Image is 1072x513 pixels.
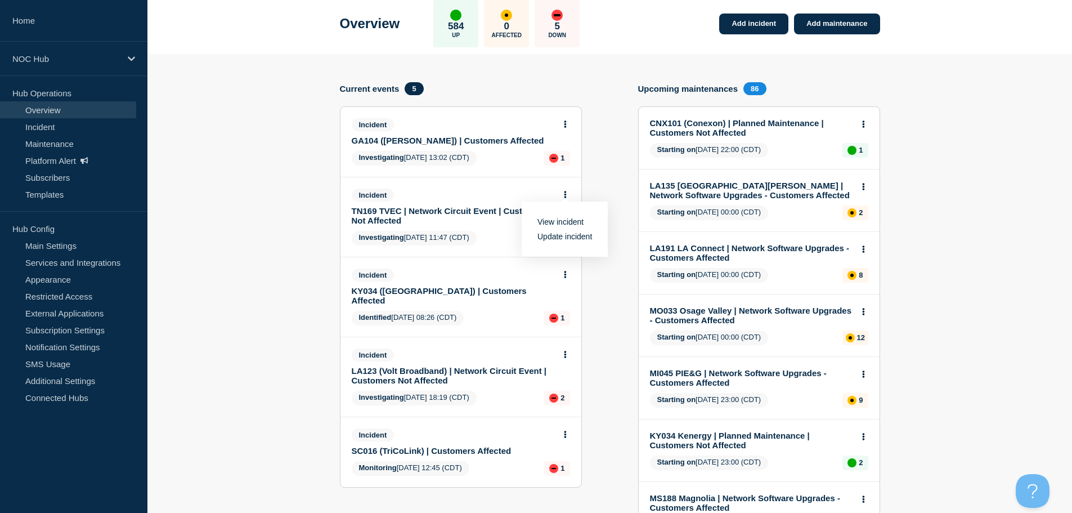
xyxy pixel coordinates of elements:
span: [DATE] 08:26 (CDT) [352,311,464,325]
div: affected [846,333,855,342]
div: down [551,10,563,21]
a: TN169 TVEC | Network Circuit Event | Customers Not Affected [352,206,555,225]
p: 12 [857,333,865,342]
p: 2 [859,208,863,217]
span: [DATE] 12:45 (CDT) [352,461,469,476]
p: 2 [560,394,564,402]
p: Affected [492,32,522,38]
a: Add maintenance [794,14,880,34]
div: up [847,146,856,155]
span: Starting on [657,333,696,341]
a: SC016 (TriCoLink) | Customers Affected [352,446,555,456]
p: 1 [560,154,564,162]
span: Starting on [657,458,696,466]
h4: Current events [340,84,400,93]
span: Starting on [657,395,696,404]
div: down [549,464,558,473]
span: Incident [352,189,394,202]
a: GA104 ([PERSON_NAME]) | Customers Affected [352,136,555,145]
span: [DATE] 00:00 (CDT) [650,268,769,283]
span: Incident [352,118,394,131]
p: 1 [560,464,564,472]
div: affected [501,10,512,21]
a: MI045 PIE&G | Network Software Upgrades - Customers Affected [650,368,853,387]
div: up [847,458,856,467]
p: 8 [859,271,863,279]
a: KY034 ([GEOGRAPHIC_DATA]) | Customers Affected [352,286,555,305]
h4: Upcoming maintenances [638,84,738,93]
p: 1 [859,146,863,154]
a: KY034 Kenergy | Planned Maintenance | Customers Not Affected [650,431,853,450]
iframe: Help Scout Beacon - Open [1016,474,1049,508]
span: Starting on [657,145,696,154]
span: Incident [352,269,394,282]
p: 2 [859,458,863,467]
h1: Overview [340,16,400,32]
span: 86 [743,82,766,95]
p: 5 [555,21,560,32]
p: Down [548,32,566,38]
a: LA191 LA Connect | Network Software Upgrades - Customers Affected [650,243,853,262]
div: affected [847,208,856,217]
div: down [549,394,558,403]
div: down [549,314,558,323]
a: MO033 Osage Valley | Network Software Upgrades - Customers Affected [650,306,853,325]
span: [DATE] 23:00 (CDT) [650,456,769,470]
span: [DATE] 00:00 (CDT) [650,331,769,345]
div: up [450,10,461,21]
a: Add incident [719,14,788,34]
span: Starting on [657,208,696,216]
span: Incident [352,349,394,362]
a: View incident [537,217,584,226]
p: 0 [504,21,509,32]
p: 584 [448,21,464,32]
span: Monitoring [359,463,397,472]
div: affected [847,396,856,405]
a: Update incident [537,232,592,241]
span: [DATE] 23:00 (CDT) [650,393,769,408]
span: [DATE] 00:00 (CDT) [650,206,769,220]
div: down [549,154,558,163]
a: CNX101 (Conexon) | Planned Maintenance | Customers Not Affected [650,118,853,137]
a: LA135 [GEOGRAPHIC_DATA][PERSON_NAME] | Network Software Upgrades - Customers Affected [650,181,853,200]
p: NOC Hub [12,54,120,64]
div: affected [847,271,856,280]
span: [DATE] 22:00 (CDT) [650,143,769,158]
span: Investigating [359,393,404,402]
span: [DATE] 18:19 (CDT) [352,391,477,405]
span: 5 [405,82,423,95]
span: Starting on [657,270,696,279]
p: Up [452,32,460,38]
p: 1 [560,314,564,322]
span: Incident [352,429,394,441]
a: MS188 Magnolia | Network Software Upgrades - Customers Affected [650,493,853,512]
p: 9 [859,396,863,404]
span: [DATE] 11:47 (CDT) [352,231,477,246]
span: Investigating [359,233,404,242]
span: Investigating [359,153,404,162]
a: LA123 (Volt Broadband) | Network Circuit Event | Customers Not Affected [352,366,555,385]
span: Identified [359,313,392,322]
span: [DATE] 13:02 (CDT) [352,151,477,166]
